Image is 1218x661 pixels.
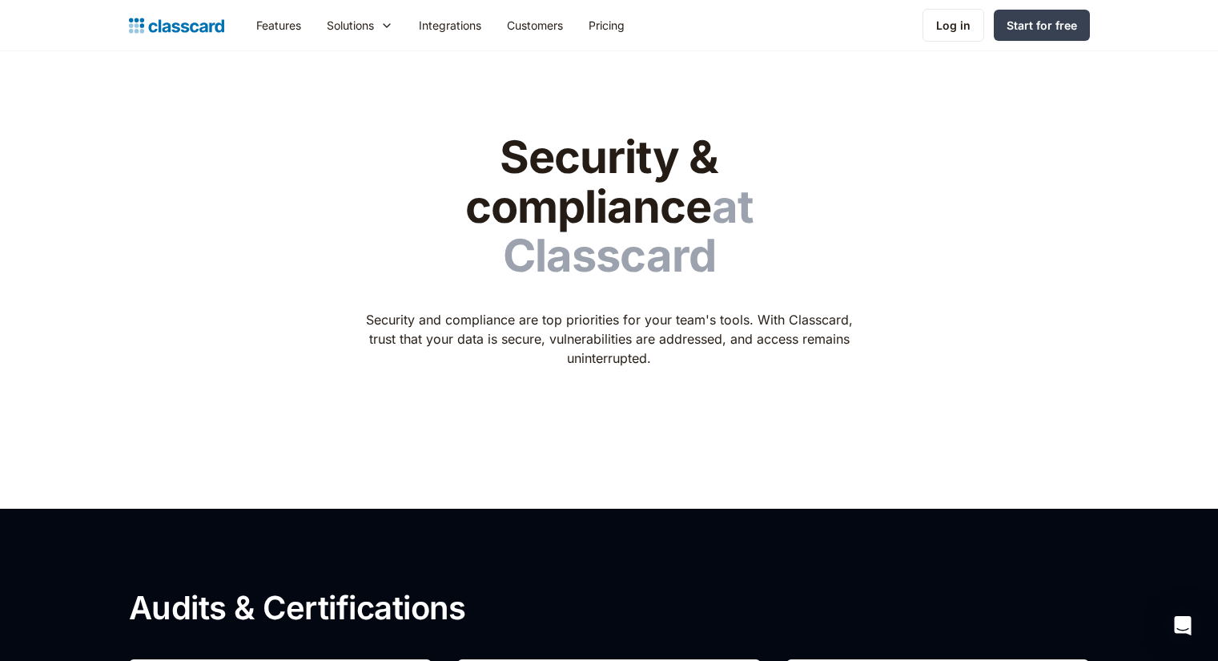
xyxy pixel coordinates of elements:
[129,14,224,37] a: home
[355,133,863,281] h1: Security & compliance
[576,7,637,43] a: Pricing
[314,7,406,43] div: Solutions
[129,589,637,627] h2: Audits & Certifications
[936,17,971,34] div: Log in
[406,7,494,43] a: Integrations
[243,7,314,43] a: Features
[355,310,863,368] p: Security and compliance are top priorities for your team's tools. With Classcard, trust that your...
[327,17,374,34] div: Solutions
[994,10,1090,41] a: Start for free
[1007,17,1077,34] div: Start for free
[494,7,576,43] a: Customers
[923,9,984,42] a: Log in
[503,179,754,284] span: at Classcard
[1164,607,1202,645] div: Open Intercom Messenger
